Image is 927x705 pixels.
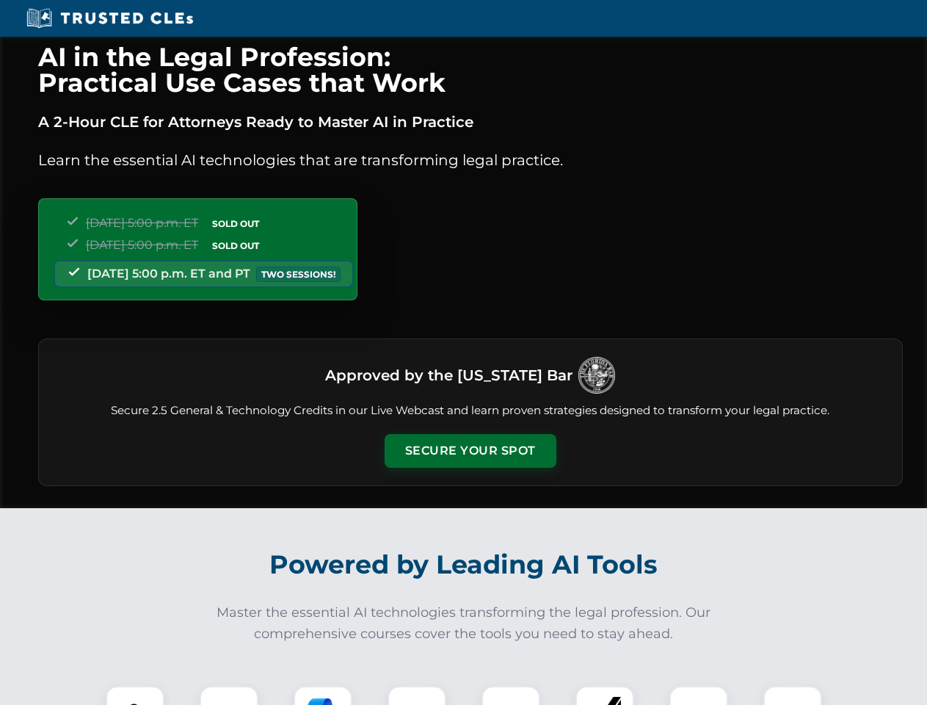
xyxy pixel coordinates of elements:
p: A 2-Hour CLE for Attorneys Ready to Master AI in Practice [38,110,903,134]
h3: Approved by the [US_STATE] Bar [325,362,572,388]
span: SOLD OUT [207,216,264,231]
img: Trusted CLEs [22,7,197,29]
span: [DATE] 5:00 p.m. ET [86,216,198,230]
h1: AI in the Legal Profession: Practical Use Cases that Work [38,44,903,95]
img: Logo [578,357,615,394]
p: Secure 2.5 General & Technology Credits in our Live Webcast and learn proven strategies designed ... [57,402,884,419]
p: Master the essential AI technologies transforming the legal profession. Our comprehensive courses... [207,602,721,645]
h2: Powered by Leading AI Tools [57,539,870,590]
span: [DATE] 5:00 p.m. ET [86,238,198,252]
button: Secure Your Spot [385,434,556,468]
p: Learn the essential AI technologies that are transforming legal practice. [38,148,903,172]
span: SOLD OUT [207,238,264,253]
